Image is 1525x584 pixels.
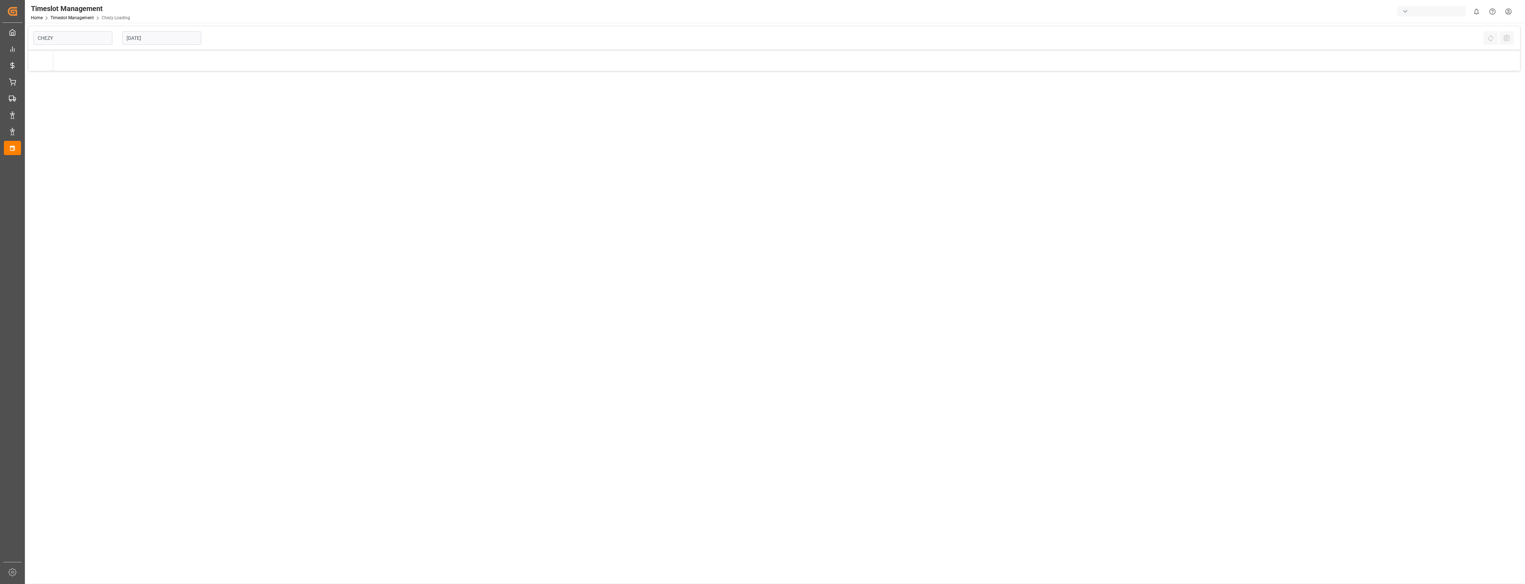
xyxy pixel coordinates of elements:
[31,3,130,14] div: Timeslot Management
[31,15,43,20] a: Home
[33,31,112,45] input: Type to search/select
[50,15,94,20] a: Timeslot Management
[122,31,201,45] input: DD-MM-YYYY
[1484,4,1500,20] button: Help Center
[1468,4,1484,20] button: show 0 new notifications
